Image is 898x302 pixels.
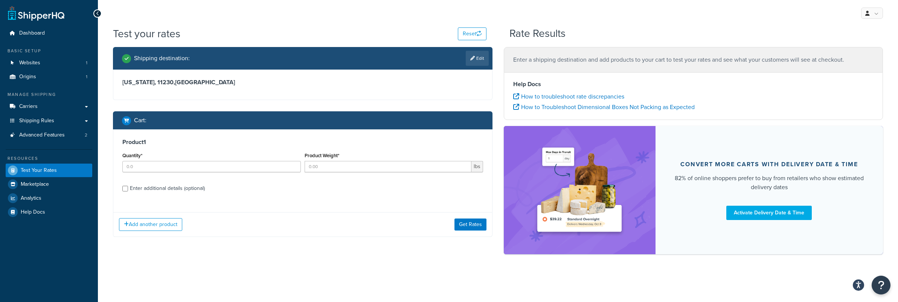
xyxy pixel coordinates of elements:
[6,26,92,40] a: Dashboard
[6,91,92,98] div: Manage Shipping
[19,132,65,138] span: Advanced Features
[6,56,92,70] li: Websites
[305,153,339,158] label: Product Weight*
[21,209,45,215] span: Help Docs
[19,60,40,66] span: Websites
[134,117,146,124] h2: Cart :
[454,219,486,231] button: Get Rates
[6,128,92,142] li: Advanced Features
[674,174,865,192] div: 82% of online shoppers prefer to buy from retailers who show estimated delivery dates
[130,183,205,194] div: Enter additional details (optional)
[19,103,38,110] span: Carriers
[122,79,483,86] h3: [US_STATE], 11230 , [GEOGRAPHIC_DATA]
[19,30,45,36] span: Dashboard
[6,205,92,219] a: Help Docs
[6,155,92,162] div: Resources
[6,178,92,191] a: Marketplace
[6,100,92,114] a: Carriers
[6,164,92,177] a: Test Your Rates
[6,48,92,54] div: Basic Setup
[19,118,54,124] span: Shipping Rules
[6,70,92,84] a: Origins1
[86,60,87,66] span: 1
[513,55,874,65] p: Enter a shipping destination and add products to your cart to test your rates and see what your c...
[726,206,812,220] a: Activate Delivery Date & Time
[86,74,87,80] span: 1
[21,195,41,202] span: Analytics
[113,26,180,41] h1: Test your rates
[513,92,624,101] a: How to troubleshoot rate discrepancies
[6,56,92,70] a: Websites1
[458,27,486,40] button: Reset
[21,167,57,174] span: Test Your Rates
[122,138,483,146] h3: Product 1
[6,191,92,205] a: Analytics
[509,28,566,39] h2: Rate Results
[85,132,87,138] span: 2
[19,74,36,80] span: Origins
[680,161,858,168] div: Convert more carts with delivery date & time
[119,218,182,231] button: Add another product
[122,153,142,158] label: Quantity*
[134,55,190,62] h2: Shipping destination :
[471,161,483,172] span: lbs
[21,181,49,188] span: Marketplace
[466,51,489,66] a: Edit
[6,128,92,142] a: Advanced Features2
[532,137,627,243] img: feature-image-ddt-36eae7f7280da8017bfb280eaccd9c446f90b1fe08728e4019434db127062ab4.png
[122,186,128,191] input: Enter additional details (optional)
[122,161,301,172] input: 0.0
[872,276,890,294] button: Open Resource Center
[6,114,92,128] a: Shipping Rules
[513,80,874,89] h4: Help Docs
[6,70,92,84] li: Origins
[513,103,695,111] a: How to Troubleshoot Dimensional Boxes Not Packing as Expected
[305,161,471,172] input: 0.00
